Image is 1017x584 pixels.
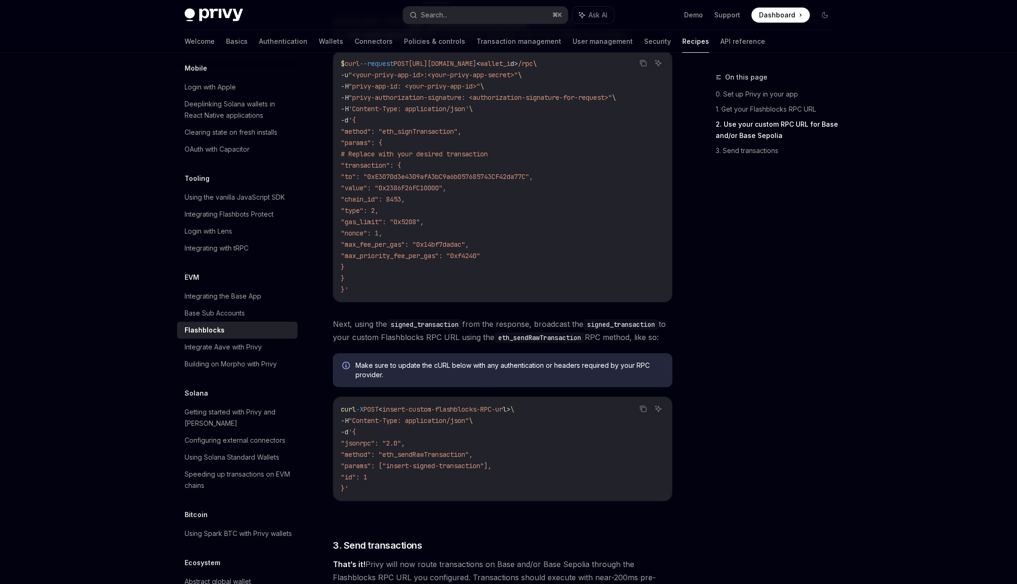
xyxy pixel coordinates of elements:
span: "transaction": { [341,161,401,170]
span: \ [518,71,522,79]
a: OAuth with Capacitor [177,141,298,158]
span: \ [533,59,537,68]
span: "gas_limit": "0x5208", [341,218,424,226]
div: Flashblocks [185,324,225,336]
span: } [341,274,345,283]
span: \ [510,405,514,414]
span: On this page [725,72,767,83]
span: -H [341,416,348,425]
a: Policies & controls [404,30,465,53]
button: Ask AI [652,57,664,69]
span: '{ [348,428,356,436]
a: Getting started with Privy and [PERSON_NAME] [177,404,298,432]
a: 0. Set up Privy in your app [716,87,840,102]
span: > [514,59,518,68]
h5: Ecosystem [185,557,220,568]
span: "type": 2, [341,206,379,215]
a: Support [714,10,740,20]
a: Connectors [355,30,393,53]
span: Ask AI [589,10,607,20]
span: "params": { [341,138,382,147]
a: Recipes [682,30,709,53]
span: d [510,59,514,68]
span: "nonce": 1, [341,229,382,237]
span: "method": "eth_sendRawTransaction", [341,450,473,459]
span: "<your-privy-app-id>:<your-privy-app-secret>" [348,71,518,79]
h5: Tooling [185,173,210,184]
a: Login with Lens [177,223,298,240]
div: Integrating the Base App [185,291,261,302]
span: $ [341,59,345,68]
span: } [341,263,345,271]
span: "value": "0x2386F26FC10000", [341,184,446,192]
a: Using the vanilla JavaScript SDK [177,189,298,206]
div: Getting started with Privy and [PERSON_NAME] [185,406,292,429]
span: curl [341,405,356,414]
span: "chain_id": 8453, [341,195,405,203]
img: dark logo [185,8,243,22]
code: signed_transaction [387,319,462,330]
a: 1. Get your Flashblocks RPC URL [716,102,840,117]
div: Integrating with tRPC [185,243,249,254]
span: "max_priority_fee_per_gas": "0xf4240" [341,251,480,260]
span: Dashboard [759,10,795,20]
a: Using Spark BTC with Privy wallets [177,525,298,542]
div: Login with Lens [185,226,232,237]
span: ⌘ K [552,11,562,19]
button: Copy the contents from the code block [637,403,649,415]
span: POST [363,405,379,414]
a: Security [644,30,671,53]
h5: Bitcoin [185,509,208,520]
div: Configuring external connectors [185,435,285,446]
span: \ [612,93,616,102]
span: > [507,405,510,414]
a: Demo [684,10,703,20]
span: "method": "eth_signTransaction", [341,127,461,136]
div: Building on Morpho with Privy [185,358,277,370]
h5: Solana [185,388,208,399]
button: Search...⌘K [403,7,568,24]
div: Integrate Aave with Privy [185,341,262,353]
code: signed_transaction [583,319,659,330]
a: Clearing state on fresh installs [177,124,298,141]
button: Copy the contents from the code block [637,57,649,69]
span: "Content-Type: application/json" [348,416,469,425]
span: wallet_i [480,59,510,68]
span: }' [341,484,348,493]
span: "to": "0xE3070d3e4309afA3bC9a6b057685743CF42da77C", [341,172,533,181]
h5: Mobile [185,63,207,74]
div: OAuth with Capacitor [185,144,250,155]
a: Flashblocks [177,322,298,339]
strong: That’s it! [333,560,365,569]
a: Integrating Flashbots Protect [177,206,298,223]
span: Make sure to update the cURL below with any authentication or headers required by your RPC provider. [355,361,663,380]
span: }' [341,285,348,294]
span: insert-custom-flashblocks-RPC-ur [382,405,503,414]
span: < [476,59,480,68]
svg: Info [342,362,352,371]
button: Toggle dark mode [817,8,832,23]
div: Integrating Flashbots Protect [185,209,274,220]
span: -H [341,82,348,90]
div: Login with Apple [185,81,236,93]
span: < [379,405,382,414]
a: Basics [226,30,248,53]
a: 2. Use your custom RPC URL for Base and/or Base Sepolia [716,117,840,143]
a: Dashboard [751,8,810,23]
div: Using Solana Standard Wallets [185,452,279,463]
span: -d [341,428,348,436]
span: -H [341,105,348,113]
span: "params": ["insert-signed-transaction"], [341,462,492,470]
a: Integrate Aave with Privy [177,339,298,356]
div: Search... [421,9,447,21]
span: -X [356,405,363,414]
span: "jsonrpc": "2.0", [341,439,405,447]
div: Base Sub Accounts [185,308,245,319]
span: "privy-authorization-signature: <authorization-signature-for-request>" [348,93,612,102]
a: Welcome [185,30,215,53]
span: "id": 1 [341,473,367,481]
span: [URL][DOMAIN_NAME] [409,59,476,68]
button: Ask AI [652,403,664,415]
span: Next, using the from the response, broadcast the to your custom Flashblocks RPC URL using the RPC... [333,317,672,344]
span: \ [469,416,473,425]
